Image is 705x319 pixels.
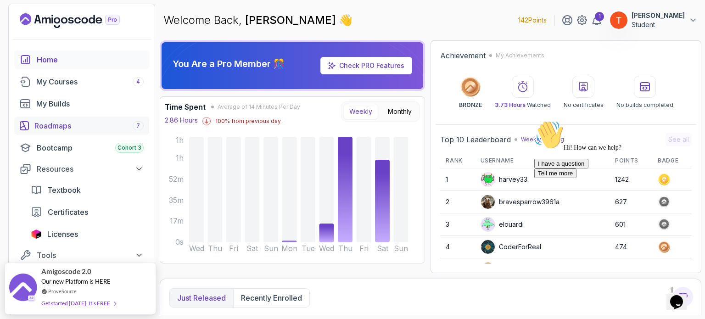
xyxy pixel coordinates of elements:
[48,287,77,295] a: ProveSource
[591,15,602,26] a: 1
[440,191,475,213] td: 2
[4,4,169,62] div: 👋Hi! How can we help?I have a questionTell me more
[48,207,88,218] span: Certificates
[189,244,204,253] tspan: Wed
[37,54,144,65] div: Home
[459,101,482,109] p: BRONZE
[37,163,144,174] div: Resources
[481,240,541,254] div: CoderForReal
[34,120,144,131] div: Roadmaps
[481,217,524,232] div: elouardi
[246,244,258,253] tspan: Sat
[320,57,412,74] a: Check PRO Features
[177,292,226,303] p: Just released
[241,292,302,303] p: Recently enrolled
[440,258,475,281] td: 5
[440,168,475,191] td: 1
[233,289,309,307] button: Recently enrolled
[481,195,560,209] div: bravesparrow3961a
[208,244,222,253] tspan: Thu
[31,229,42,239] img: jetbrains icon
[440,213,475,236] td: 3
[495,101,551,109] p: Watched
[229,244,238,253] tspan: Fri
[173,57,285,70] p: You Are a Pro Member 🎊
[377,244,389,253] tspan: Sat
[359,244,369,253] tspan: Fri
[165,101,206,112] h3: Time Spent
[4,52,46,62] button: Tell me more
[496,52,544,59] p: My Achievements
[338,244,352,253] tspan: Thu
[41,278,111,285] span: Our new Platform is HERE
[170,217,184,226] tspan: 17m
[264,244,278,253] tspan: Sun
[440,134,511,145] h2: Top 10 Leaderboard
[394,244,408,253] tspan: Sun
[47,185,81,196] span: Textbook
[495,101,526,108] span: 3.73 Hours
[632,20,685,29] p: Student
[632,11,685,20] p: [PERSON_NAME]
[481,262,561,277] div: wildmongoosefb425
[339,62,404,69] a: Check PRO Features
[4,28,91,34] span: Hi! How can we help?
[218,103,300,111] span: Average of 14 Minutes Per Day
[343,104,378,119] button: Weekly
[564,101,604,109] p: No certificates
[14,73,149,91] a: courses
[41,298,116,308] div: Get started [DATE]. It's FREE
[163,13,352,28] p: Welcome Back,
[37,142,144,153] div: Bootcamp
[610,11,698,29] button: user profile image[PERSON_NAME]Student
[14,247,149,263] button: Tools
[14,117,149,135] a: roadmaps
[475,153,610,168] th: Username
[531,117,696,278] iframe: chat widget
[14,50,149,69] a: home
[481,263,495,276] img: user profile image
[213,118,281,125] p: -100 % from previous day
[9,274,37,303] img: provesource social proof notification image
[382,104,418,119] button: Monthly
[616,101,673,109] p: No builds completed
[440,50,486,61] h2: Achievement
[36,76,144,87] div: My Courses
[481,172,527,187] div: harvey33
[117,144,141,151] span: Cohort 3
[4,42,58,52] button: I have a question
[176,154,184,162] tspan: 1h
[176,136,184,145] tspan: 1h
[481,240,495,254] img: user profile image
[169,196,184,205] tspan: 35m
[518,16,547,25] p: 142 Points
[302,244,315,253] tspan: Tue
[47,229,78,240] span: Licenses
[245,13,339,27] span: [PERSON_NAME]
[25,181,149,199] a: textbook
[595,12,604,21] div: 1
[440,153,475,168] th: Rank
[36,98,144,109] div: My Builds
[136,78,140,85] span: 4
[170,289,233,307] button: Just released
[14,95,149,113] a: builds
[25,203,149,221] a: certificates
[165,116,198,125] p: 2.86 Hours
[481,218,495,231] img: default monster avatar
[521,136,564,143] p: Weekly Ranking
[319,244,334,253] tspan: Wed
[666,282,696,310] iframe: chat widget
[175,238,184,247] tspan: 0s
[337,11,356,30] span: 👋
[14,139,149,157] a: bootcamp
[14,161,149,177] button: Resources
[169,175,184,184] tspan: 52m
[25,225,149,243] a: licenses
[440,236,475,258] td: 4
[481,195,495,209] img: user profile image
[41,266,91,277] span: Amigoscode 2.0
[281,244,297,253] tspan: Mon
[37,250,144,261] div: Tools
